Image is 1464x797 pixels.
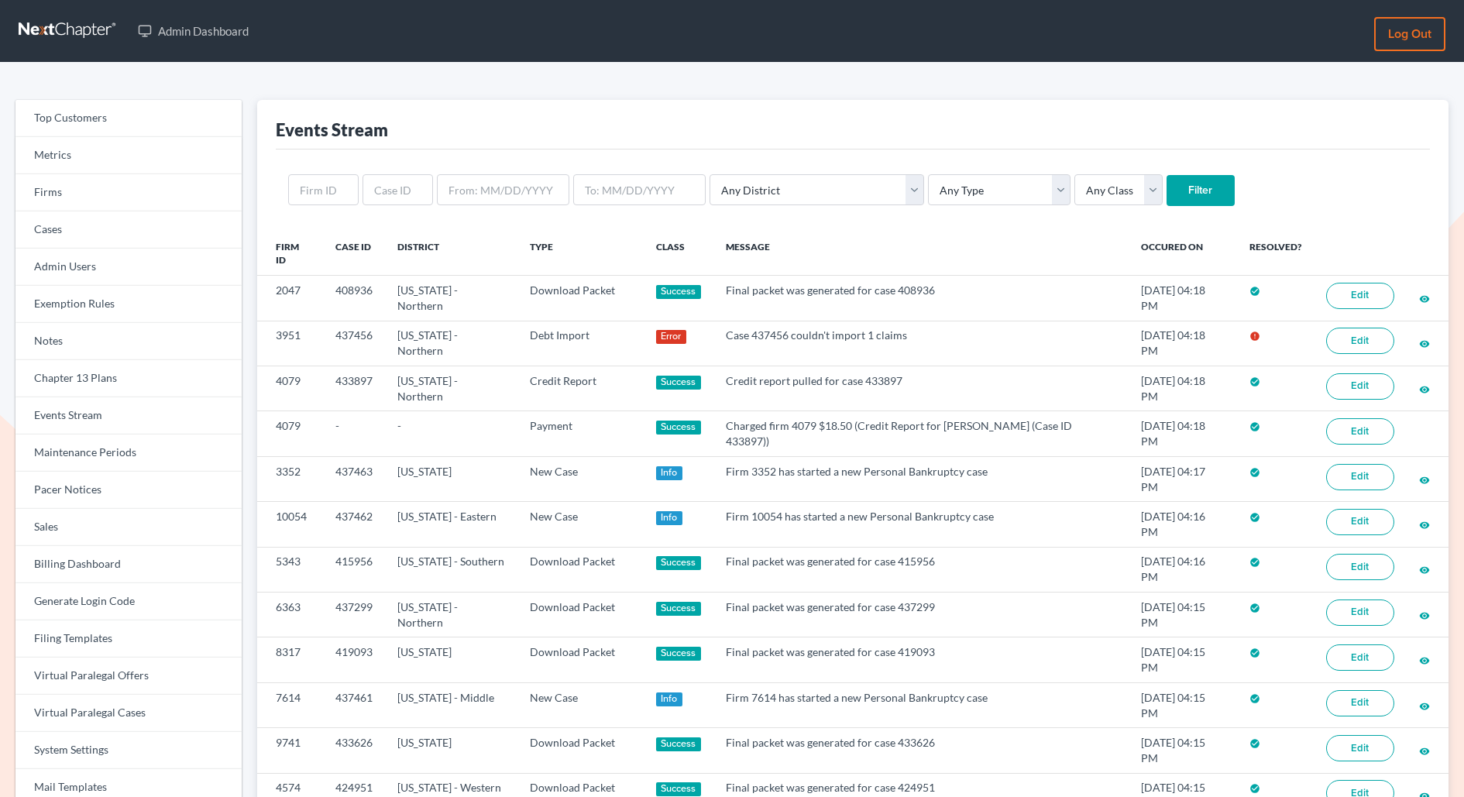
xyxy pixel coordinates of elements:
i: check_circle [1249,286,1260,297]
td: [DATE] 04:15 PM [1129,728,1237,773]
th: Class [644,231,713,276]
i: check_circle [1249,512,1260,523]
td: [DATE] 04:16 PM [1129,502,1237,547]
a: Admin Dashboard [130,17,256,45]
i: visibility [1419,565,1430,575]
input: Filter [1167,175,1235,206]
td: 415956 [323,547,385,592]
th: Resolved? [1237,231,1314,276]
i: check_circle [1249,467,1260,478]
td: Case 437456 couldn't import 1 claims [713,321,1129,366]
i: check_circle [1249,693,1260,704]
a: visibility [1419,608,1430,621]
a: Edit [1326,464,1394,490]
div: Success [656,285,701,299]
a: visibility [1419,517,1430,531]
td: 3352 [257,456,323,501]
a: Events Stream [15,397,242,435]
td: Firm 7614 has started a new Personal Bankruptcy case [713,682,1129,727]
td: [DATE] 04:15 PM [1129,682,1237,727]
td: Final packet was generated for case 415956 [713,547,1129,592]
td: Final packet was generated for case 437299 [713,593,1129,637]
a: visibility [1419,744,1430,757]
i: visibility [1419,701,1430,712]
input: To: MM/DD/YYYY [573,174,706,205]
a: visibility [1419,336,1430,349]
div: Info [656,692,682,706]
i: check_circle [1249,603,1260,613]
div: Events Stream [276,119,388,141]
a: visibility [1419,653,1430,666]
div: Success [656,782,701,796]
i: visibility [1419,520,1430,531]
td: [US_STATE] - Eastern [385,502,518,547]
div: Success [656,737,701,751]
th: District [385,231,518,276]
a: visibility [1419,291,1430,304]
td: [US_STATE] - Northern [385,276,518,321]
a: Edit [1326,283,1394,309]
a: Billing Dashboard [15,546,242,583]
a: Virtual Paralegal Offers [15,658,242,695]
i: check_circle [1249,376,1260,387]
td: 433897 [323,366,385,411]
td: Download Packet [517,547,644,592]
td: - [385,411,518,456]
div: Error [656,330,686,344]
td: Download Packet [517,728,644,773]
i: check_circle [1249,783,1260,794]
td: [DATE] 04:18 PM [1129,366,1237,411]
a: Sales [15,509,242,546]
td: Payment [517,411,644,456]
td: 437456 [323,321,385,366]
td: 9741 [257,728,323,773]
td: Final packet was generated for case 419093 [713,637,1129,682]
td: 408936 [323,276,385,321]
td: [US_STATE] [385,637,518,682]
a: Admin Users [15,249,242,286]
th: Message [713,231,1129,276]
a: Edit [1326,328,1394,354]
td: [US_STATE] - Northern [385,321,518,366]
td: Credit Report [517,366,644,411]
a: visibility [1419,382,1430,395]
td: Credit report pulled for case 433897 [713,366,1129,411]
a: Top Customers [15,100,242,137]
td: Final packet was generated for case 408936 [713,276,1129,321]
td: [DATE] 04:17 PM [1129,456,1237,501]
div: Info [656,511,682,525]
a: visibility [1419,562,1430,575]
a: Edit [1326,418,1394,445]
th: Case ID [323,231,385,276]
a: Generate Login Code [15,583,242,620]
td: [DATE] 04:18 PM [1129,276,1237,321]
td: 7614 [257,682,323,727]
i: check_circle [1249,738,1260,749]
a: Chapter 13 Plans [15,360,242,397]
td: 433626 [323,728,385,773]
td: [DATE] 04:15 PM [1129,637,1237,682]
td: Download Packet [517,593,644,637]
td: Download Packet [517,276,644,321]
a: Edit [1326,599,1394,626]
input: From: MM/DD/YYYY [437,174,569,205]
i: visibility [1419,475,1430,486]
td: [DATE] 04:18 PM [1129,411,1237,456]
input: Firm ID [288,174,359,205]
td: Download Packet [517,637,644,682]
i: check_circle [1249,557,1260,568]
td: [DATE] 04:15 PM [1129,593,1237,637]
td: New Case [517,456,644,501]
td: [US_STATE] - Northern [385,366,518,411]
td: [DATE] 04:16 PM [1129,547,1237,592]
div: Info [656,466,682,480]
a: Edit [1326,735,1394,761]
td: 3951 [257,321,323,366]
td: 4079 [257,366,323,411]
td: 5343 [257,547,323,592]
a: Edit [1326,554,1394,580]
a: Notes [15,323,242,360]
a: Metrics [15,137,242,174]
i: error [1249,331,1260,342]
a: visibility [1419,472,1430,486]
